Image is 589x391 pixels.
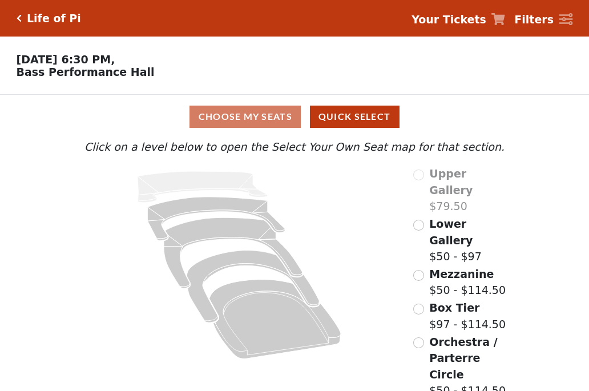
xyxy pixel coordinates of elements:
[429,216,507,265] label: $50 - $97
[429,266,506,299] label: $50 - $114.50
[17,14,22,22] a: Click here to go back to filters
[514,13,554,26] strong: Filters
[429,268,494,280] span: Mezzanine
[412,11,505,28] a: Your Tickets
[429,166,507,215] label: $79.50
[429,167,473,196] span: Upper Gallery
[209,280,341,359] path: Orchestra / Parterre Circle - Seats Available: 13
[138,171,268,203] path: Upper Gallery - Seats Available: 0
[310,106,400,128] button: Quick Select
[148,197,285,240] path: Lower Gallery - Seats Available: 115
[82,139,507,155] p: Click on a level below to open the Select Your Own Seat map for that section.
[429,217,473,247] span: Lower Gallery
[27,12,81,25] h5: Life of Pi
[514,11,572,28] a: Filters
[429,301,479,314] span: Box Tier
[429,300,506,332] label: $97 - $114.50
[412,13,486,26] strong: Your Tickets
[429,336,497,381] span: Orchestra / Parterre Circle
